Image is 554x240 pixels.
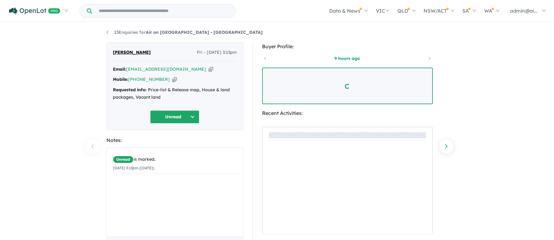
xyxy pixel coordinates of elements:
input: Try estate name, suburb, builder or developer [93,4,234,18]
a: [PHONE_NUMBER] [128,77,170,82]
strong: Requested info: [113,87,147,92]
img: Openlot PRO Logo White [9,7,60,15]
a: 23Enquiries forAir on [GEOGRAPHIC_DATA] - [GEOGRAPHIC_DATA] [106,30,263,35]
strong: Email: [113,66,126,72]
span: Fri - [DATE] 3:13pm [197,49,237,56]
div: Price-list & Release map, House & land packages, Vacant land [113,86,237,101]
div: Recent Activities: [262,109,433,117]
div: is marked. [113,156,241,163]
span: [PERSON_NAME] [113,49,151,56]
a: [EMAIL_ADDRESS][DOMAIN_NAME] [126,66,206,72]
nav: breadcrumb [106,29,448,36]
button: Unread [150,110,199,124]
button: Copy [172,76,177,83]
strong: Air on [GEOGRAPHIC_DATA] - [GEOGRAPHIC_DATA] [146,30,263,35]
button: Copy [209,66,213,73]
a: 9 hours ago [321,55,373,61]
div: Notes: [106,136,243,144]
small: [DATE] 3:13pm ([DATE]) [113,166,154,170]
span: admin@ai... [510,8,538,14]
div: Buyer Profile: [262,42,433,51]
span: Unread [113,156,134,163]
strong: Mobile: [113,77,128,82]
